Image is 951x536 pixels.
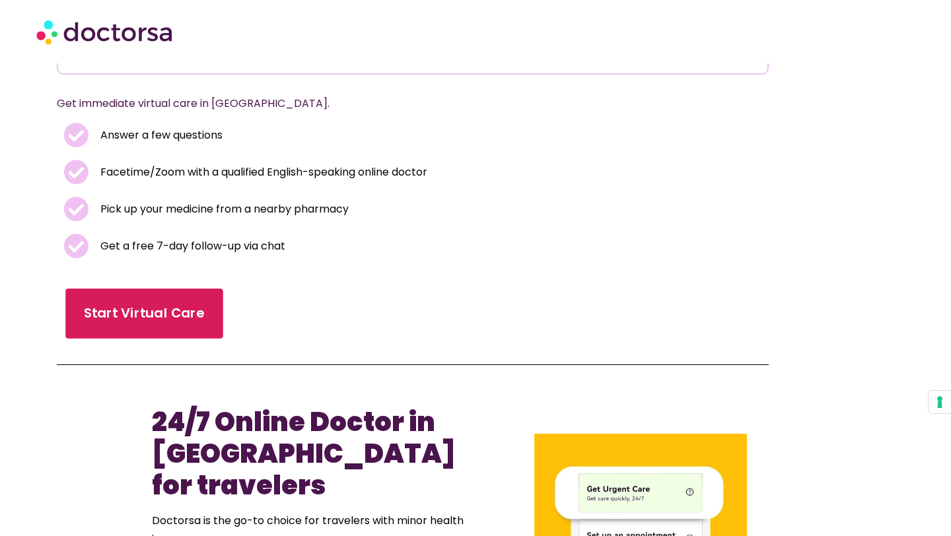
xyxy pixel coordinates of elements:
[97,237,285,255] span: Get a free 7-day follow-up via chat
[152,403,456,504] b: 24/7 Online Doctor in [GEOGRAPHIC_DATA] for travelers
[66,288,224,339] a: Start Virtual Care
[97,126,223,145] span: Answer a few questions
[97,200,349,218] span: Pick up your medicine from a nearby pharmacy
[929,391,951,413] button: Your consent preferences for tracking technologies
[85,304,205,323] span: Start Virtual Care
[57,94,736,113] p: Get immediate virtual care in [GEOGRAPHIC_DATA].
[97,163,427,182] span: Facetime/Zoom with a qualified English-speaking online doctor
